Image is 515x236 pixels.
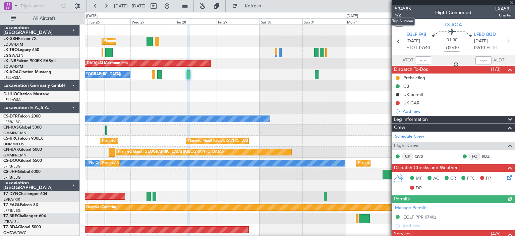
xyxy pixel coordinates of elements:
span: CS-RRC [3,137,18,141]
span: CS-DOU [3,159,19,163]
a: CN-KASGlobal 5000 [3,126,42,130]
span: ALDT [493,57,504,64]
span: ELDT [487,45,497,51]
span: Charter [495,12,512,18]
a: LELL/QSA [3,75,21,80]
span: 09:10 [474,45,485,51]
a: RDZ [482,153,497,159]
div: Tue 26 [88,18,130,25]
a: QVS [415,153,430,159]
span: LX-AOA [3,70,19,74]
span: LX-TRO [3,48,18,52]
a: CS-DTRFalcon 2000 [3,114,41,119]
div: CB [403,83,409,89]
span: D-IJHO [3,92,17,96]
div: Planned Maint Geneva (Cointrin) [61,202,116,213]
span: CN-RAK [3,148,19,152]
div: No Crew [89,158,105,168]
div: Fri 29 [217,18,260,25]
a: LX-INBFalcon 900EX EASy II [3,59,56,63]
div: CP [402,153,413,160]
span: T7-DYN [3,192,18,196]
a: OMDW/DWC [3,230,26,235]
div: UK permit [403,92,423,97]
a: LFPB/LBG [3,164,21,169]
a: CN-RAKGlobal 6000 [3,148,42,152]
div: UK GAR [403,100,419,106]
a: LFPB/LBG [3,120,21,125]
div: Trip Number [391,17,415,26]
div: Planned Maint [GEOGRAPHIC_DATA] ([GEOGRAPHIC_DATA]) [102,136,208,146]
span: [DATE] [406,38,420,45]
span: T7-EAGL [3,203,20,207]
span: ATOT [402,57,413,64]
span: (1/3) [491,66,501,73]
span: 534585 [395,5,411,12]
span: Crew [394,124,405,132]
span: FFC [467,175,475,182]
span: CR [450,175,456,182]
div: Sat 30 [260,18,302,25]
a: T7-BREChallenger 604 [3,214,46,218]
div: Thu 28 [174,18,217,25]
span: FP [486,175,491,182]
span: 01:30 [447,37,457,44]
a: LX-GBHFalcon 7X [3,37,37,41]
div: Planned Maint [GEOGRAPHIC_DATA] ([GEOGRAPHIC_DATA]) [358,158,464,168]
a: EGGW/LTN [3,53,23,58]
a: GMMN/CMN [3,131,26,136]
div: FO [469,153,480,160]
a: CS-JHHGlobal 6000 [3,170,41,174]
a: Schedule Crew [395,133,424,140]
a: D-IJHOCitation Mustang [3,92,50,96]
button: All Aircraft [7,13,73,24]
a: EDLW/DTM [3,64,23,69]
div: Mon 1 [346,18,389,25]
a: T7-EAGLFalcon 8X [3,203,38,207]
div: Planned Maint [GEOGRAPHIC_DATA] ([GEOGRAPHIC_DATA]) [102,158,208,168]
a: EDLW/DTM [3,42,23,47]
a: LFPB/LBG [3,175,21,180]
span: Flight Crew [394,142,419,150]
span: LX-GBH [3,37,18,41]
span: Dispatch To-Dos [394,66,428,74]
div: Flight Confirmed [435,9,471,16]
div: Wed 27 [130,18,173,25]
a: GMMN/CMN [3,153,26,158]
a: CS-DOUGlobal 6500 [3,159,42,163]
div: Planned Maint [GEOGRAPHIC_DATA] ([GEOGRAPHIC_DATA]) [118,147,224,157]
a: T7-BDAGlobal 5000 [3,225,41,229]
a: LTBA/ISL [3,219,18,224]
span: T7-BRE [3,214,17,218]
span: AC [433,175,439,182]
a: CS-RRCFalcon 900LX [3,137,43,141]
a: LX-AOACitation Mustang [3,70,51,74]
span: CS-JHH [3,170,18,174]
span: LX-AOA [445,21,462,28]
span: CN-KAS [3,126,19,130]
span: MF [416,175,422,182]
span: ETOT [406,45,417,51]
span: Leg Information [394,116,428,124]
button: Refresh [229,1,269,11]
div: Prebriefing [403,75,425,81]
div: [DATE] [347,13,358,19]
a: LELL/QSA [3,97,21,102]
span: Refresh [239,4,267,8]
div: Sun 31 [302,18,345,25]
a: LFPB/LBG [3,208,21,213]
span: CS-DTR [3,114,18,119]
div: Add new [403,108,512,114]
span: EGLF FAB [406,32,426,38]
span: LX-INB [3,59,16,63]
div: Planned Maint Nice ([GEOGRAPHIC_DATA]) [104,36,178,46]
span: T7-BDA [3,225,18,229]
span: Dispatch Checks and Weather [394,164,458,172]
span: All Aircraft [17,16,71,21]
a: T7-DYNChallenger 604 [3,192,47,196]
span: [DATE] - [DATE] [114,3,146,9]
a: DNMM/LOS [3,142,24,147]
input: Trip Number [20,1,59,11]
a: LX-TROLegacy 650 [3,48,39,52]
div: Planned Maint [GEOGRAPHIC_DATA] ([GEOGRAPHIC_DATA]) [188,136,293,146]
